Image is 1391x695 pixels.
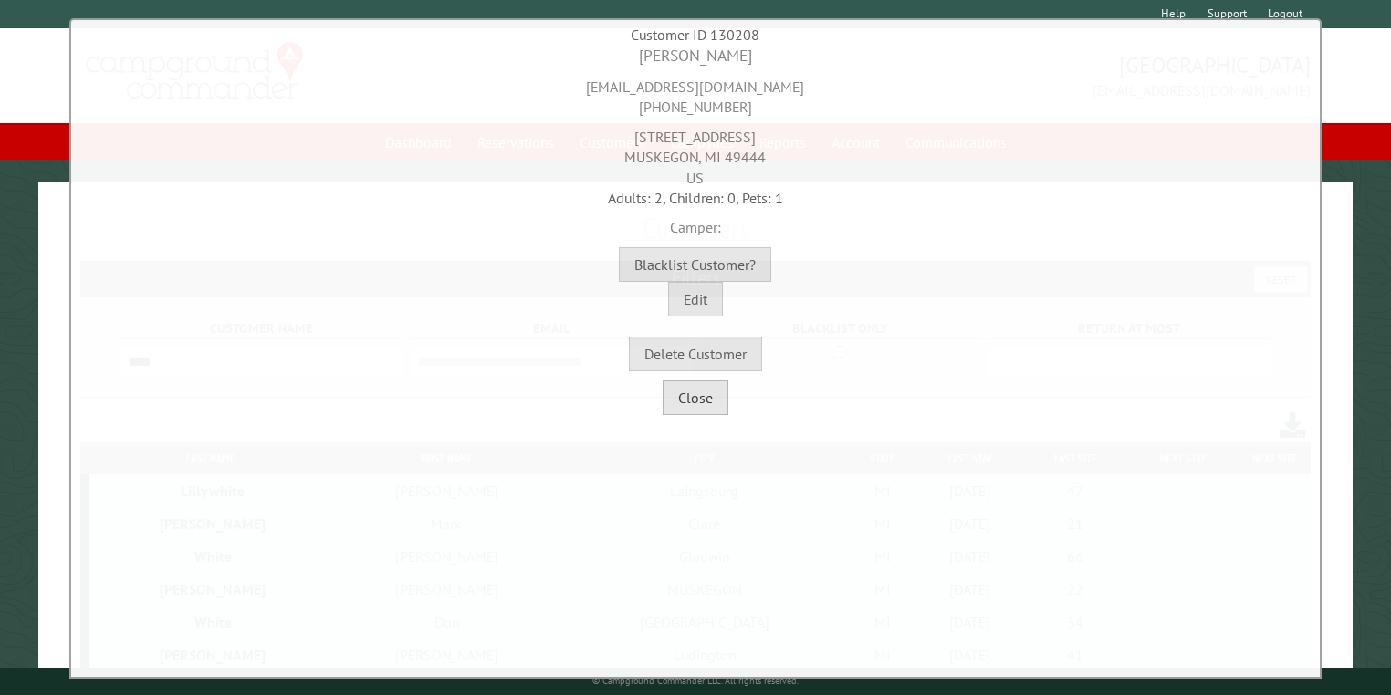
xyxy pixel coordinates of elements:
[76,188,1315,208] div: Adults: 2, Children: 0, Pets: 1
[76,67,1315,118] div: [EMAIL_ADDRESS][DOMAIN_NAME] [PHONE_NUMBER]
[76,45,1315,67] div: [PERSON_NAME]
[592,675,799,687] small: © Campground Commander LLC. All rights reserved.
[629,337,762,371] button: Delete Customer
[668,282,723,316] button: Edit
[663,380,728,415] button: Close
[76,118,1315,188] div: [STREET_ADDRESS] MUSKEGON, MI 49444 US
[76,208,1315,237] div: Camper:
[619,247,771,282] button: Blacklist Customer?
[76,25,1315,45] div: Customer ID 130208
